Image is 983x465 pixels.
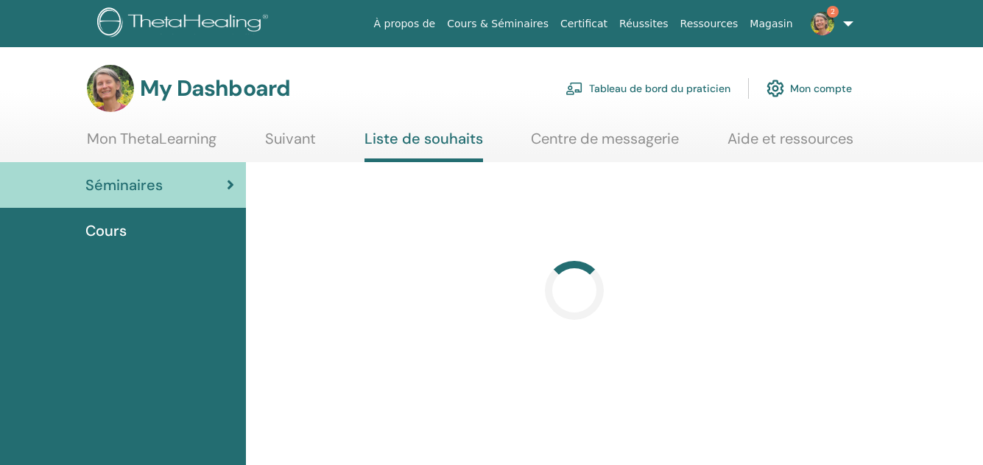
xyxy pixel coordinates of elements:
[811,12,834,35] img: default.jpg
[674,10,744,38] a: Ressources
[97,7,273,41] img: logo.png
[87,130,216,158] a: Mon ThetaLearning
[368,10,442,38] a: À propos de
[140,75,290,102] h3: My Dashboard
[613,10,674,38] a: Réussites
[767,72,852,105] a: Mon compte
[744,10,798,38] a: Magasin
[566,72,730,105] a: Tableau de bord du praticien
[767,76,784,101] img: cog.svg
[364,130,483,162] a: Liste de souhaits
[265,130,316,158] a: Suivant
[554,10,613,38] a: Certificat
[531,130,679,158] a: Centre de messagerie
[441,10,554,38] a: Cours & Séminaires
[87,65,134,112] img: default.jpg
[727,130,853,158] a: Aide et ressources
[85,174,163,196] span: Séminaires
[566,82,583,95] img: chalkboard-teacher.svg
[85,220,127,242] span: Cours
[827,6,839,18] span: 2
